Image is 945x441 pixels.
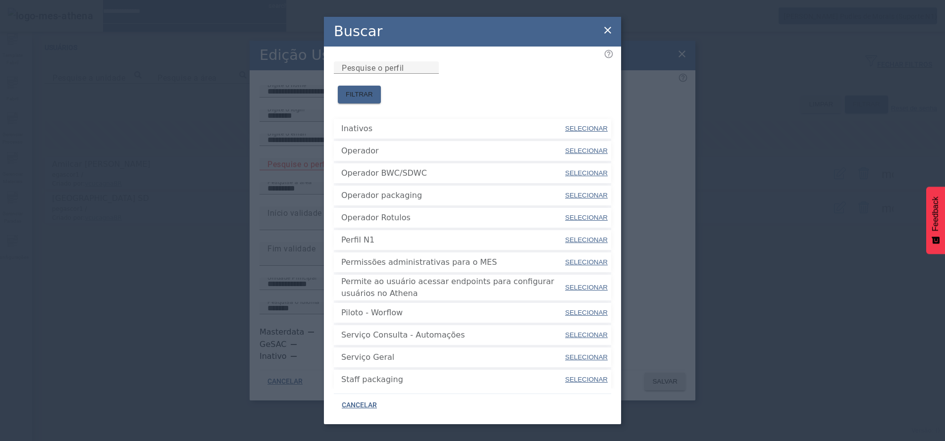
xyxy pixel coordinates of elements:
button: FILTRAR [338,86,381,103]
span: SELECIONAR [565,376,608,383]
button: SELECIONAR [564,142,609,160]
button: Feedback - Mostrar pesquisa [926,187,945,254]
span: Operador packaging [341,190,564,201]
span: SELECIONAR [565,309,608,316]
span: Serviço Consulta - Automações [341,329,564,341]
button: SELECIONAR [564,231,609,249]
button: SELECIONAR [564,120,609,138]
button: SELECIONAR [564,253,609,271]
span: CANCELAR [342,400,377,410]
span: SELECIONAR [565,353,608,361]
span: Permite ao usuário acessar endpoints para configurar usuários no Athena [341,276,564,299]
span: SELECIONAR [565,214,608,221]
span: Staff packaging [341,374,564,386]
button: CANCELAR [334,396,385,414]
button: SELECIONAR [564,304,609,322]
span: FILTRAR [346,90,373,99]
button: SELECIONAR [564,164,609,182]
button: SELECIONAR [564,187,609,204]
span: Operador [341,145,564,157]
span: Piloto - Worflow [341,307,564,319]
span: Operador BWC/SDWC [341,167,564,179]
span: Operador Rotulos [341,212,564,224]
span: Permissões administrativas para o MES [341,256,564,268]
span: SELECIONAR [565,147,608,154]
span: SELECIONAR [565,169,608,177]
mat-label: Pesquise o perfil [342,63,404,72]
span: SELECIONAR [565,192,608,199]
span: Inativos [341,123,564,135]
span: Feedback [931,196,940,231]
span: SELECIONAR [565,331,608,339]
span: SELECIONAR [565,125,608,132]
button: SELECIONAR [564,326,609,344]
span: Perfil N1 [341,234,564,246]
button: SELECIONAR [564,348,609,366]
span: SELECIONAR [565,236,608,244]
button: SELECIONAR [564,209,609,227]
span: SELECIONAR [565,258,608,266]
h2: Buscar [334,21,382,42]
button: SELECIONAR [564,371,609,389]
span: Serviço Geral [341,351,564,363]
span: SELECIONAR [565,284,608,291]
button: SELECIONAR [564,279,609,296]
